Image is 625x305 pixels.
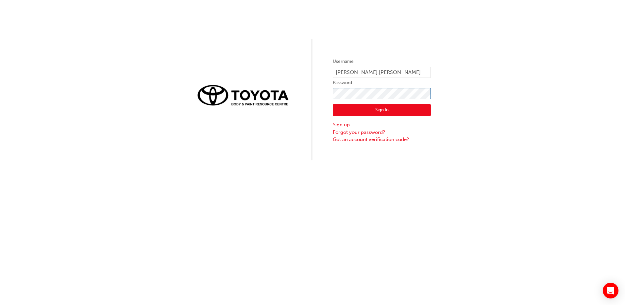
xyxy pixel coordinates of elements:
button: Sign In [333,104,431,117]
a: Forgot your password? [333,129,431,136]
label: Password [333,79,431,87]
label: Username [333,58,431,65]
a: Got an account verification code? [333,136,431,143]
div: Open Intercom Messenger [603,283,618,298]
img: Trak [194,81,292,109]
a: Sign up [333,121,431,129]
input: Username [333,67,431,78]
